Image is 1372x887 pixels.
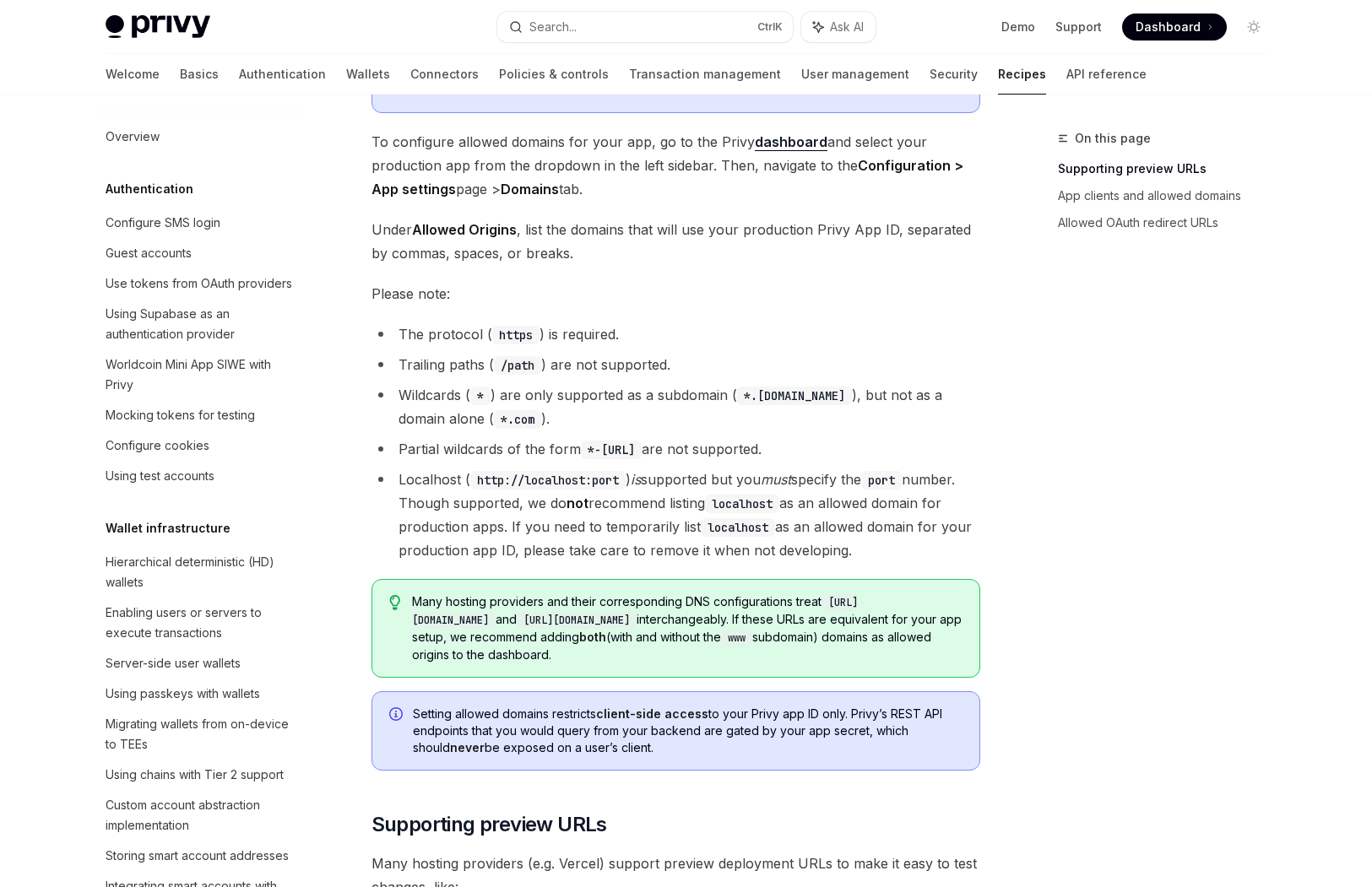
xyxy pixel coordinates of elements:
[371,437,980,461] li: Partial wildcards of the form are not supported.
[92,122,308,152] a: Overview
[830,19,864,35] span: Ask AI
[492,326,540,344] code: https
[737,387,852,405] code: *.[DOMAIN_NAME]
[389,707,406,724] svg: Info
[494,356,541,375] code: /path
[106,127,160,147] div: Overview
[450,740,485,754] strong: never
[1001,19,1035,35] a: Demo
[501,181,559,197] strong: Domains
[106,243,192,263] div: Guest accounts
[930,54,978,95] a: Security
[106,846,289,866] div: Storing smart account addresses
[371,811,607,838] span: Supporting preview URLs
[412,221,517,238] strong: Allowed Origins
[761,471,791,488] em: must
[1058,155,1281,182] a: Supporting preview URLs
[106,684,260,704] div: Using passkeys with wallets
[371,468,980,562] li: Localhost ( ) supported but you specify the number. Though supported, we do recommend listing as ...
[755,133,827,151] a: dashboard
[106,304,298,344] div: Using Supabase as an authentication provider
[1136,19,1201,35] span: Dashboard
[1066,54,1147,95] a: API reference
[1240,14,1267,41] button: Toggle dark mode
[1058,209,1281,236] a: Allowed OAuth redirect URLs
[180,54,219,95] a: Basics
[92,238,308,268] a: Guest accounts
[494,410,541,429] code: *.com
[1075,128,1151,149] span: On this page
[92,598,308,648] a: Enabling users or servers to execute transactions
[581,441,642,459] code: *-[URL]
[1058,182,1281,209] a: App clients and allowed domains
[631,471,641,488] em: is
[106,653,241,673] div: Server-side user wallets
[517,612,637,629] code: [URL][DOMAIN_NAME]
[106,273,292,294] div: Use tokens from OAuth providers
[413,706,963,756] span: Setting allowed domains restricts to your Privy app ID only. Privy’s REST API endpoints that you ...
[92,648,308,679] a: Server-side user wallets
[106,603,298,643] div: Enabling users or servers to execute transactions
[701,518,775,537] code: localhost
[92,841,308,871] a: Storing smart account addresses
[801,54,909,95] a: User management
[629,54,781,95] a: Transaction management
[470,471,626,489] code: http://localhost:port
[499,54,609,95] a: Policies & controls
[106,15,210,39] img: light logo
[371,130,980,201] span: To configure allowed domains for your app, go to the Privy and select your production app from th...
[92,679,308,709] a: Using passkeys with wallets
[579,630,606,644] strong: both
[106,405,255,425] div: Mocking tokens for testing
[92,400,308,430] a: Mocking tokens for testing
[412,593,962,663] span: Many hosting providers and their corresponding DNS configurations treat and interchangeably. If t...
[497,12,793,42] button: Search...CtrlK
[106,765,284,785] div: Using chains with Tier 2 support
[389,595,401,610] svg: Tip
[998,54,1046,95] a: Recipes
[410,54,479,95] a: Connectors
[92,268,308,299] a: Use tokens from OAuth providers
[239,54,326,95] a: Authentication
[757,20,783,34] span: Ctrl K
[346,54,390,95] a: Wallets
[755,133,827,150] strong: dashboard
[92,709,308,760] a: Migrating wallets from on-device to TEEs
[92,547,308,598] a: Hierarchical deterministic (HD) wallets
[596,706,708,721] strong: client-side access
[92,461,308,491] a: Using test accounts
[371,282,980,306] span: Please note:
[371,322,980,346] li: The protocol ( ) is required.
[106,714,298,754] div: Migrating wallets from on-device to TEEs
[106,466,214,486] div: Using test accounts
[106,795,298,836] div: Custom account abstraction implementation
[92,760,308,790] a: Using chains with Tier 2 support
[529,17,577,37] div: Search...
[92,208,308,238] a: Configure SMS login
[106,354,298,395] div: Worldcoin Mini App SIWE with Privy
[1055,19,1102,35] a: Support
[106,179,193,199] h5: Authentication
[106,213,220,233] div: Configure SMS login
[721,630,752,646] code: www
[92,349,308,400] a: Worldcoin Mini App SIWE with Privy
[106,435,209,456] div: Configure cookies
[861,471,902,489] code: port
[92,430,308,461] a: Configure cookies
[801,12,876,42] button: Ask AI
[567,495,588,511] strong: not
[371,383,980,430] li: Wildcards ( ) are only supported as a subdomain ( ), but not as a domain alone ( ).
[705,495,779,513] code: localhost
[92,299,308,349] a: Using Supabase as an authentication provider
[106,552,298,592] div: Hierarchical deterministic (HD) wallets
[371,353,980,376] li: Trailing paths ( ) are not supported.
[92,790,308,841] a: Custom account abstraction implementation
[1122,14,1227,41] a: Dashboard
[412,594,858,629] code: [URL][DOMAIN_NAME]
[106,54,160,95] a: Welcome
[371,218,980,265] span: Under , list the domains that will use your production Privy App ID, separated by commas, spaces,...
[106,518,230,538] h5: Wallet infrastructure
